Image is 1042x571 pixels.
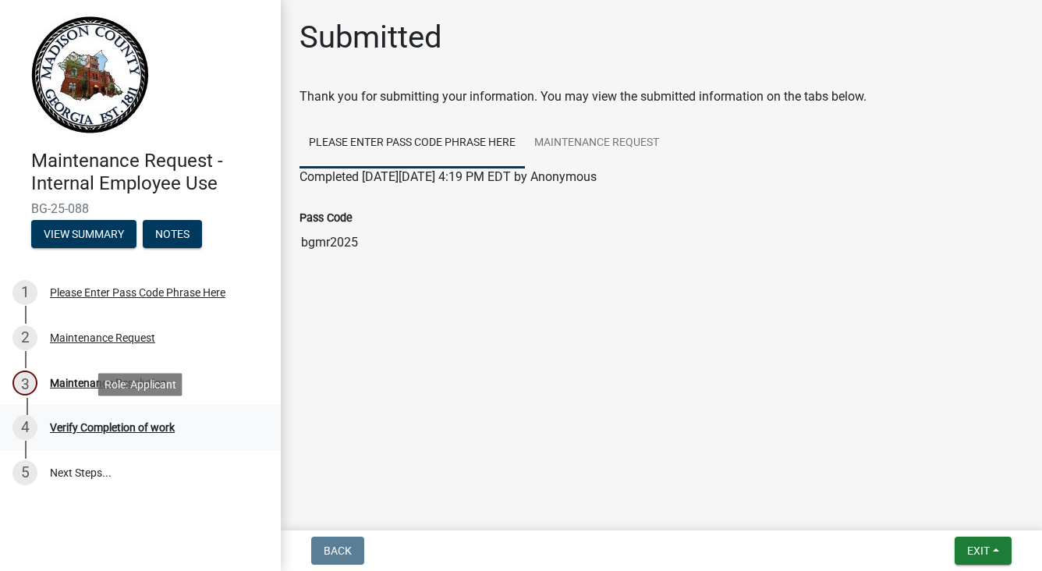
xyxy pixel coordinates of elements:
div: 1 [12,280,37,305]
span: BG-25-088 [31,201,250,216]
a: Please Enter Pass Code Phrase Here [299,119,525,168]
span: Exit [967,544,990,557]
wm-modal-confirm: Notes [143,229,202,241]
wm-modal-confirm: Summary [31,229,136,241]
button: View Summary [31,220,136,248]
button: Back [311,537,364,565]
button: Notes [143,220,202,248]
div: Maintenance Request [50,332,155,343]
button: Exit [955,537,1012,565]
div: Thank you for submitting your information. You may view the submitted information on the tabs below. [299,87,1023,106]
span: Completed [DATE][DATE] 4:19 PM EDT by Anonymous [299,169,597,184]
div: Verify Completion of work [50,422,175,433]
div: Maintenance Resolution [50,378,167,388]
img: Madison County, Georgia [31,16,149,133]
label: Pass Code [299,213,353,224]
div: 4 [12,415,37,440]
div: Role: Applicant [98,373,183,395]
div: 5 [12,460,37,485]
a: Maintenance Request [525,119,668,168]
h1: Submitted [299,19,442,56]
div: Please Enter Pass Code Phrase Here [50,287,225,298]
span: Back [324,544,352,557]
div: 3 [12,371,37,395]
h4: Maintenance Request - Internal Employee Use [31,150,268,195]
div: 2 [12,325,37,350]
